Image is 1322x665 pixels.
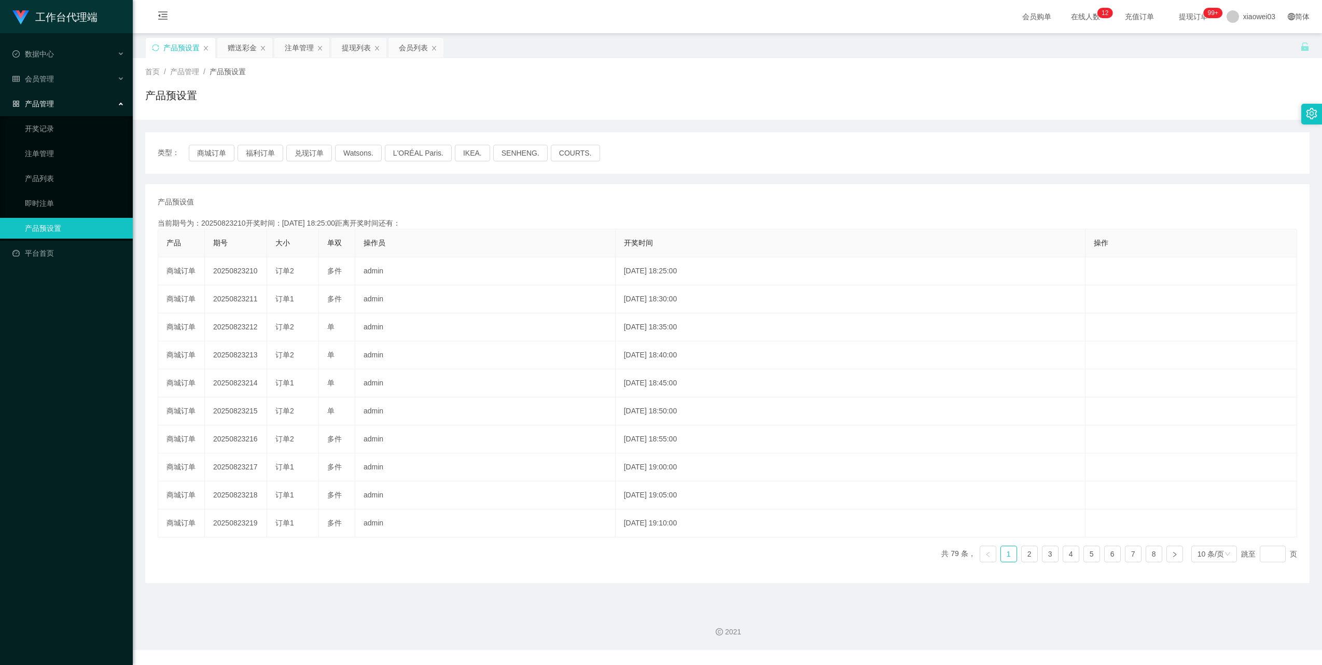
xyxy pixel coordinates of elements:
a: 开奖记录 [25,118,124,139]
td: 20250823214 [205,369,267,397]
span: 订单1 [275,463,294,471]
span: 多件 [327,295,342,303]
span: 产品 [166,239,181,247]
sup: 12 [1097,8,1112,18]
a: 5 [1084,546,1100,562]
li: 2 [1021,546,1038,562]
span: 多件 [327,491,342,499]
span: 操作 [1094,239,1108,247]
td: [DATE] 18:35:00 [616,313,1086,341]
li: 共 79 条， [941,546,975,562]
p: 2 [1105,8,1109,18]
td: 商城订单 [158,313,205,341]
button: Watsons. [335,145,382,161]
button: 福利订单 [238,145,283,161]
i: 图标: right [1172,551,1178,558]
i: 图标: copyright [716,628,723,635]
div: 提现列表 [342,38,371,58]
td: admin [355,257,616,285]
div: 跳至 页 [1241,546,1297,562]
li: 下一页 [1166,546,1183,562]
td: admin [355,453,616,481]
a: 8 [1146,546,1162,562]
td: [DATE] 19:05:00 [616,481,1086,509]
div: 赠送彩金 [228,38,257,58]
i: 图标: left [985,551,991,558]
i: 图标: appstore-o [12,100,20,107]
td: [DATE] 19:10:00 [616,509,1086,537]
li: 5 [1083,546,1100,562]
span: 大小 [275,239,290,247]
td: 20250823217 [205,453,267,481]
td: [DATE] 18:40:00 [616,341,1086,369]
a: 1 [1001,546,1017,562]
li: 3 [1042,546,1059,562]
span: 产品管理 [12,100,54,108]
td: 20250823213 [205,341,267,369]
i: 图标: check-circle-o [12,50,20,58]
i: 图标: table [12,75,20,82]
i: 图标: close [203,45,209,51]
span: 数据中心 [12,50,54,58]
span: 在线人数 [1066,13,1105,20]
button: IKEA. [455,145,490,161]
td: admin [355,313,616,341]
span: 单 [327,407,335,415]
span: 产品管理 [170,67,199,76]
a: 注单管理 [25,143,124,164]
a: 7 [1125,546,1141,562]
a: 工作台代理端 [12,12,98,21]
td: admin [355,481,616,509]
span: 单 [327,323,335,331]
span: 订单1 [275,491,294,499]
div: 2021 [141,627,1314,638]
td: [DATE] 18:55:00 [616,425,1086,453]
i: 图标: menu-fold [145,1,180,34]
span: 充值订单 [1120,13,1159,20]
span: 订单1 [275,295,294,303]
div: 注单管理 [285,38,314,58]
a: 产品预设置 [25,218,124,239]
td: 20250823218 [205,481,267,509]
button: SENHENG. [493,145,548,161]
div: 会员列表 [399,38,428,58]
td: [DATE] 18:50:00 [616,397,1086,425]
i: 图标: sync [152,44,159,51]
td: 20250823211 [205,285,267,313]
li: 6 [1104,546,1121,562]
a: 2 [1022,546,1037,562]
a: 6 [1105,546,1120,562]
span: 订单2 [275,267,294,275]
span: 提现订单 [1174,13,1213,20]
td: 20250823216 [205,425,267,453]
button: 商城订单 [189,145,234,161]
h1: 工作台代理端 [35,1,98,34]
li: 上一页 [980,546,996,562]
sup: 939 [1204,8,1222,18]
td: 商城订单 [158,397,205,425]
i: 图标: close [431,45,437,51]
td: admin [355,285,616,313]
button: COURTS. [551,145,600,161]
a: 4 [1063,546,1079,562]
span: 多件 [327,435,342,443]
div: 产品预设置 [163,38,200,58]
span: 订单2 [275,323,294,331]
i: 图标: close [374,45,380,51]
td: admin [355,341,616,369]
span: / [164,67,166,76]
td: 商城订单 [158,257,205,285]
span: 产品预设置 [210,67,246,76]
span: 订单2 [275,351,294,359]
td: [DATE] 19:00:00 [616,453,1086,481]
span: 产品预设值 [158,197,194,207]
td: 20250823210 [205,257,267,285]
li: 1 [1000,546,1017,562]
td: [DATE] 18:25:00 [616,257,1086,285]
i: 图标: close [317,45,323,51]
td: admin [355,397,616,425]
p: 1 [1102,8,1105,18]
